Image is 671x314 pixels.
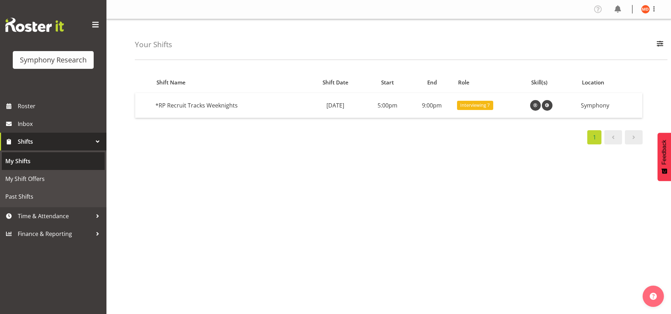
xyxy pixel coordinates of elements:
a: My Shift Offers [2,170,105,188]
span: Shift Name [156,78,186,87]
span: Shifts [18,136,92,147]
td: 9:00pm [409,93,454,118]
span: Feedback [661,140,667,165]
a: Past Shifts [2,188,105,205]
span: Finance & Reporting [18,228,92,239]
h4: Your Shifts [135,40,172,49]
img: Rosterit website logo [5,18,64,32]
td: [DATE] [306,93,365,118]
span: Inbox [18,119,103,129]
button: Feedback - Show survey [658,133,671,181]
div: Symphony Research [20,55,87,65]
span: Role [458,78,469,87]
span: Roster [18,101,103,111]
td: 5:00pm [365,93,409,118]
span: Time & Attendance [18,211,92,221]
img: help-xxl-2.png [650,293,657,300]
a: My Shifts [2,152,105,170]
img: maria-de-guzman11892.jpg [641,5,650,13]
span: My Shifts [5,156,101,166]
span: Interviewing 7 [460,102,490,109]
td: *RP Recruit Tracks Weeknights [153,93,306,118]
span: Past Shifts [5,191,101,202]
td: Symphony [578,93,642,118]
span: Shift Date [323,78,348,87]
span: My Shift Offers [5,173,101,184]
span: Skill(s) [531,78,548,87]
span: Location [582,78,604,87]
button: Filter Employees [653,37,667,53]
span: End [427,78,437,87]
span: Start [381,78,394,87]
